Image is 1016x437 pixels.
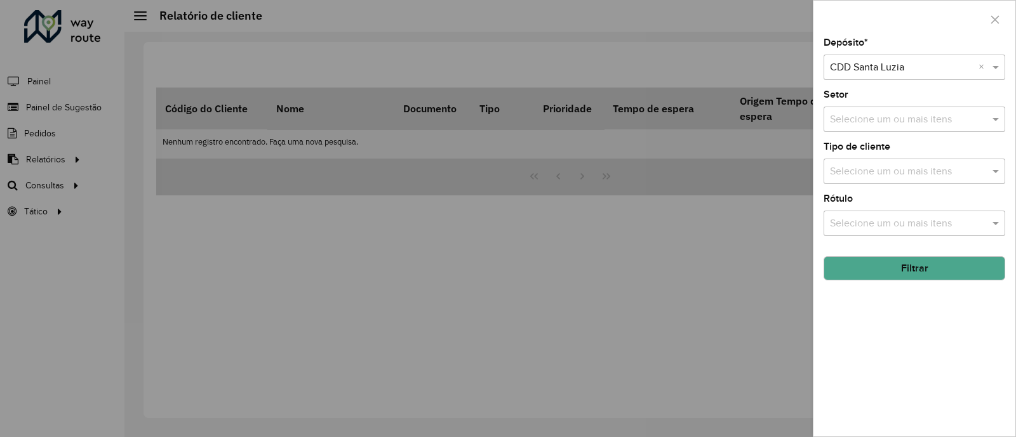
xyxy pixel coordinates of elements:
label: Rótulo [824,191,853,206]
label: Setor [824,87,848,102]
label: Depósito [824,35,868,50]
span: Clear all [979,60,989,75]
button: Filtrar [824,256,1005,280]
label: Tipo de cliente [824,139,890,154]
